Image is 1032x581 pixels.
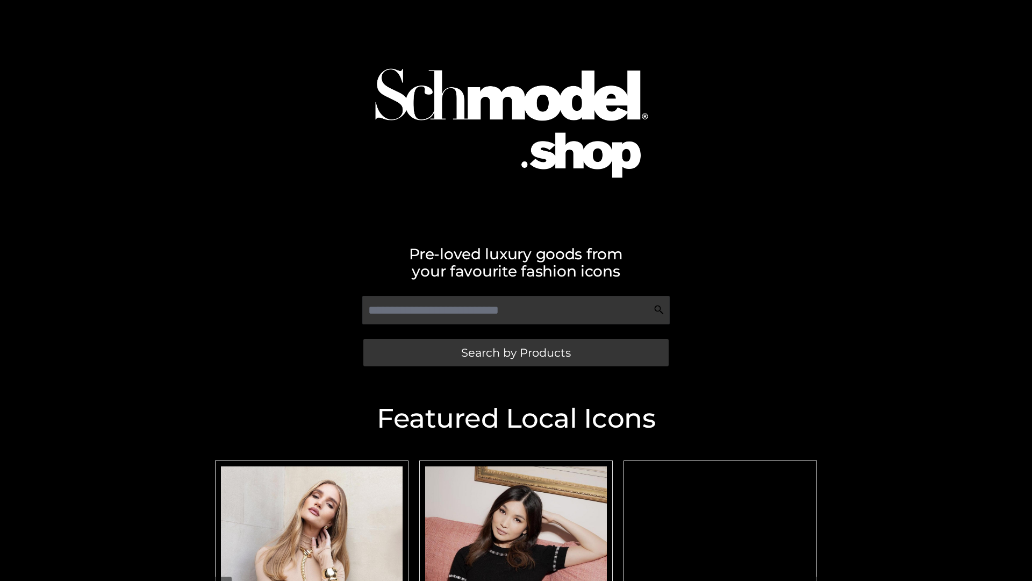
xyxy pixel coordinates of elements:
[210,405,822,432] h2: Featured Local Icons​
[654,304,664,315] img: Search Icon
[461,347,571,358] span: Search by Products
[210,245,822,280] h2: Pre-loved luxury goods from your favourite fashion icons
[363,339,669,366] a: Search by Products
